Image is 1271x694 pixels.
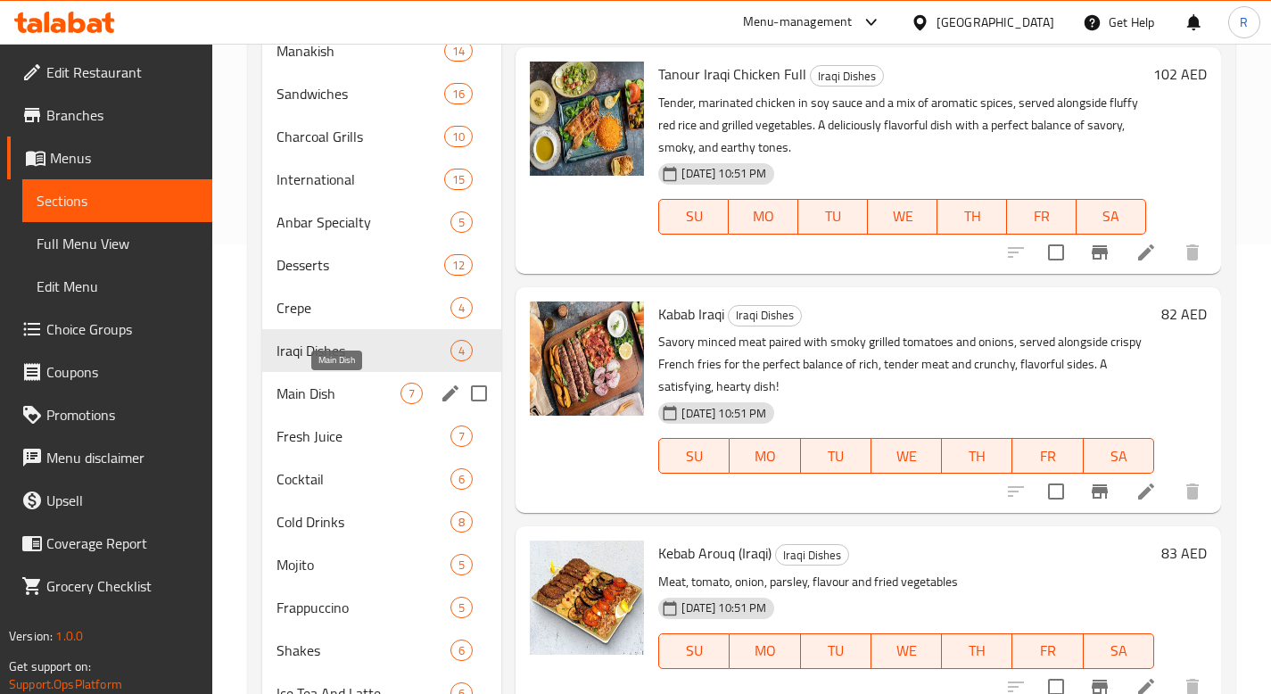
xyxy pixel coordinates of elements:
[1014,203,1069,229] span: FR
[658,633,730,669] button: SU
[808,443,864,469] span: TU
[1037,234,1075,271] span: Select to update
[451,642,472,659] span: 6
[276,83,445,104] span: Sandwiches
[1084,633,1154,669] button: SA
[262,415,502,458] div: Fresh Juice7
[674,165,773,182] span: [DATE] 10:51 PM
[50,147,198,169] span: Menus
[1135,481,1157,502] a: Edit menu item
[262,372,502,415] div: Main Dish7edit
[945,203,1000,229] span: TH
[658,199,729,235] button: SU
[262,500,502,543] div: Cold Drinks8
[276,640,451,661] span: Shakes
[530,541,644,655] img: Kebab Arouq (Iraqi)
[22,179,212,222] a: Sections
[658,92,1146,159] p: Tender, marinated chicken in soy sauce and a mix of aromatic spices, served alongside fluffy red ...
[7,94,212,136] a: Branches
[736,203,791,229] span: MO
[451,514,472,531] span: 8
[46,318,198,340] span: Choice Groups
[262,629,502,672] div: Shakes6
[276,297,451,318] div: Crepe
[451,557,472,574] span: 5
[276,126,445,147] span: Charcoal Grills
[22,222,212,265] a: Full Menu View
[276,211,451,233] div: Anbar Specialty
[450,340,473,361] div: items
[942,438,1012,474] button: TH
[276,340,451,361] div: Iraqi Dishes
[7,393,212,436] a: Promotions
[798,199,868,235] button: TU
[1078,231,1121,274] button: Branch-specific-item
[451,343,472,359] span: 4
[262,543,502,586] div: Mojito5
[674,599,773,616] span: [DATE] 10:51 PM
[444,254,473,276] div: items
[276,254,445,276] span: Desserts
[46,404,198,425] span: Promotions
[674,405,773,422] span: [DATE] 10:51 PM
[445,257,472,274] span: 12
[444,83,473,104] div: items
[1161,541,1207,566] h6: 83 AED
[658,331,1154,398] p: Savory minced meat paired with smoky grilled tomatoes and onions, served alongside crispy French ...
[276,40,445,62] span: Manakish
[666,203,722,229] span: SU
[451,599,472,616] span: 5
[262,458,502,500] div: Cocktail6
[22,265,212,308] a: Edit Menu
[46,490,198,511] span: Upsell
[1012,438,1083,474] button: FR
[262,29,502,72] div: Manakish14
[937,199,1007,235] button: TH
[276,383,401,404] span: Main Dish
[450,211,473,233] div: items
[55,624,83,648] span: 1.0.0
[811,66,883,87] span: Iraqi Dishes
[444,126,473,147] div: items
[1019,443,1076,469] span: FR
[7,436,212,479] a: Menu disclaimer
[262,158,502,201] div: International15
[7,308,212,351] a: Choice Groups
[743,12,853,33] div: Menu-management
[728,305,802,326] div: Iraqi Dishes
[7,351,212,393] a: Coupons
[445,86,472,103] span: 16
[666,443,722,469] span: SU
[37,190,198,211] span: Sections
[262,72,502,115] div: Sandwiches16
[1135,242,1157,263] a: Edit menu item
[46,575,198,597] span: Grocery Checklist
[7,479,212,522] a: Upsell
[450,297,473,318] div: items
[450,554,473,575] div: items
[658,571,1154,593] p: Meat, tomato, onion, parsley, flavour and fried vegetables
[730,438,800,474] button: MO
[868,199,937,235] button: WE
[530,302,644,416] img: Kabab Iraqi
[276,554,451,575] span: Mojito
[445,43,472,60] span: 14
[1037,473,1075,510] span: Select to update
[262,244,502,286] div: Desserts12
[7,51,212,94] a: Edit Restaurant
[875,203,930,229] span: WE
[1091,638,1147,664] span: SA
[801,633,871,669] button: TU
[1171,470,1214,513] button: delete
[37,233,198,254] span: Full Menu View
[450,597,473,618] div: items
[451,300,472,317] span: 4
[1012,633,1083,669] button: FR
[1153,62,1207,87] h6: 102 AED
[7,136,212,179] a: Menus
[276,169,445,190] div: International
[949,638,1005,664] span: TH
